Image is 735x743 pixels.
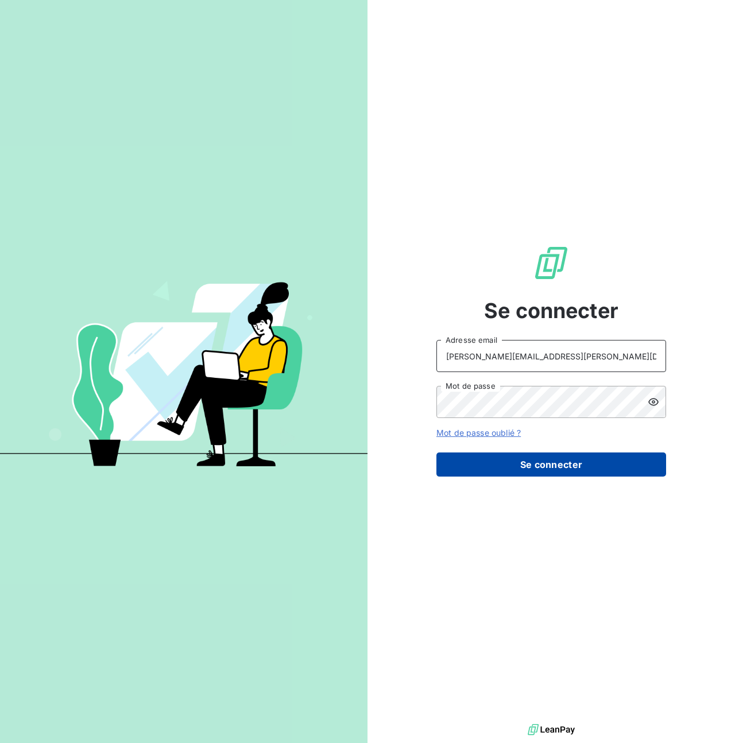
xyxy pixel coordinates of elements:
input: placeholder [436,340,666,372]
img: logo [528,721,575,738]
img: Logo LeanPay [533,245,570,281]
button: Se connecter [436,452,666,477]
span: Se connecter [484,295,618,326]
a: Mot de passe oublié ? [436,428,521,438]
